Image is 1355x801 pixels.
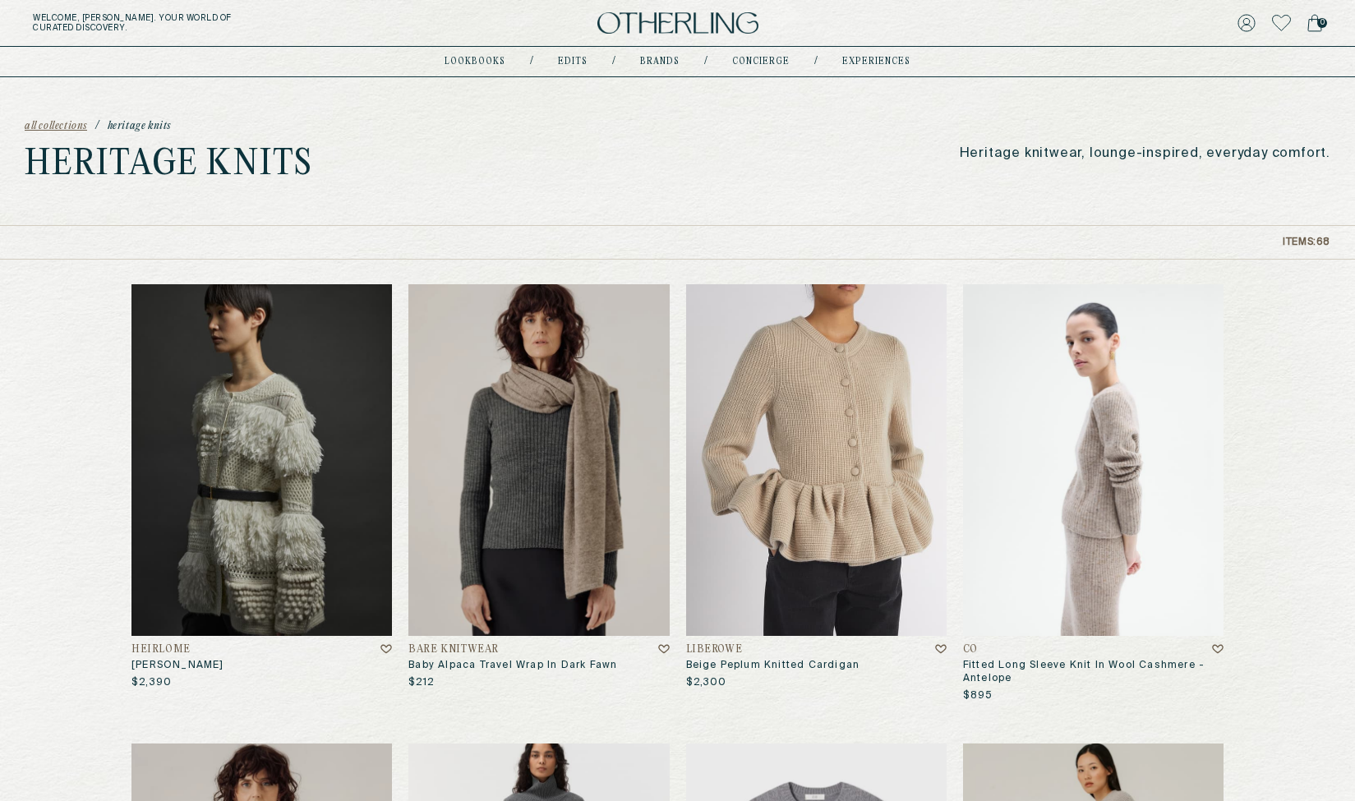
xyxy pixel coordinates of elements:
[1307,12,1322,35] a: 0
[686,284,947,636] img: Beige Peplum Knitted Cardigan
[963,689,993,702] p: $895
[842,58,910,66] a: experiences
[960,146,1330,162] p: Heritage knitwear, lounge-inspired, everyday comfort.
[25,121,87,132] a: all collections
[558,58,588,66] a: Edits
[814,55,818,68] div: /
[612,55,615,68] div: /
[131,644,191,656] h4: Heirlome
[408,284,669,636] img: Baby Alpaca Travel Wrap in Dark Fawn
[686,659,947,672] h3: Beige Peplum Knitted Cardigan
[1283,237,1330,248] p: Items: 68
[963,284,1224,636] img: Fitted Long Sleeve Knit in Wool Cashmere - Antelope
[408,284,669,689] a: Baby Alpaca Travel Wrap in Dark FawnBare KnitwearBaby Alpaca Travel Wrap In Dark Fawn$212
[131,676,172,689] p: $2,390
[445,58,505,66] a: lookbooks
[408,644,499,656] h4: Bare Knitwear
[530,55,533,68] div: /
[131,284,392,636] img: Vida Cardigan
[408,659,669,672] h3: Baby Alpaca Travel Wrap In Dark Fawn
[686,284,947,689] a: Beige Peplum Knitted CardiganLIBEROWEBeige Peplum Knitted Cardigan$2,300
[963,659,1224,685] h3: Fitted Long Sleeve Knit In Wool Cashmere - Antelope
[640,58,680,66] a: Brands
[686,676,727,689] p: $2,300
[33,13,420,33] h5: Welcome, [PERSON_NAME] . Your world of curated discovery.
[408,676,434,689] p: $212
[25,149,312,182] h1: Heritage Knits
[95,121,171,132] a: /Heritage Knits
[108,121,171,132] span: Heritage Knits
[95,121,99,132] span: /
[597,12,758,35] img: logo
[732,58,790,66] a: concierge
[704,55,707,68] div: /
[1317,18,1327,28] span: 0
[963,284,1224,702] a: Fitted Long Sleeve Knit in Wool Cashmere - AntelopeCOFitted Long Sleeve Knit In Wool Cashmere - A...
[131,284,392,689] a: Vida CardiganHeirlome[PERSON_NAME]$2,390
[131,659,392,672] h3: [PERSON_NAME]
[686,644,743,656] h4: LIBEROWE
[963,644,978,656] h4: CO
